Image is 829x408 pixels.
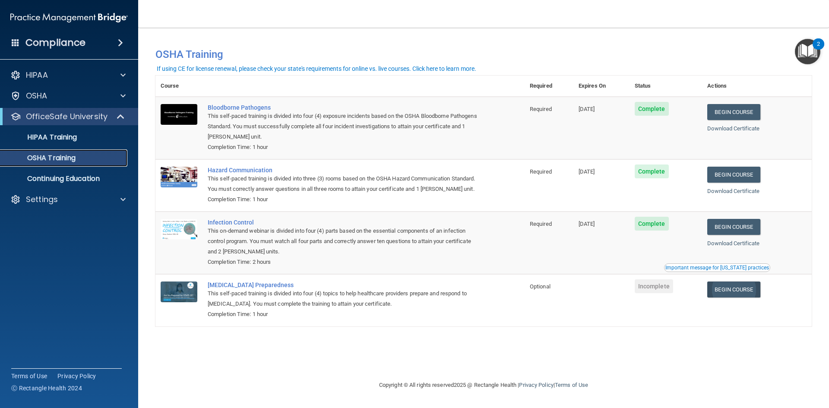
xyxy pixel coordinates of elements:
[155,48,812,60] h4: OSHA Training
[707,167,760,183] a: Begin Course
[573,76,630,97] th: Expires On
[208,104,481,111] a: Bloodborne Pathogens
[208,142,481,152] div: Completion Time: 1 hour
[208,257,481,267] div: Completion Time: 2 hours
[26,194,58,205] p: Settings
[707,188,759,194] a: Download Certificate
[326,371,641,399] div: Copyright © All rights reserved 2025 @ Rectangle Health | |
[26,111,108,122] p: OfficeSafe University
[530,106,552,112] span: Required
[707,281,760,297] a: Begin Course
[579,221,595,227] span: [DATE]
[208,288,481,309] div: This self-paced training is divided into four (4) topics to help healthcare providers prepare and...
[208,167,481,174] a: Hazard Communication
[817,44,820,55] div: 2
[157,66,476,72] div: If using CE for license renewal, please check your state's requirements for online vs. live cours...
[11,384,82,392] span: Ⓒ Rectangle Health 2024
[579,168,595,175] span: [DATE]
[25,37,85,49] h4: Compliance
[630,76,702,97] th: Status
[11,372,47,380] a: Terms of Use
[795,39,820,64] button: Open Resource Center, 2 new notifications
[707,104,760,120] a: Begin Course
[519,382,553,388] a: Privacy Policy
[702,76,812,97] th: Actions
[635,279,673,293] span: Incomplete
[208,194,481,205] div: Completion Time: 1 hour
[635,217,669,231] span: Complete
[155,64,478,73] button: If using CE for license renewal, please check your state's requirements for online vs. live cours...
[635,102,669,116] span: Complete
[155,76,203,97] th: Course
[707,125,759,132] a: Download Certificate
[208,111,481,142] div: This self-paced training is divided into four (4) exposure incidents based on the OSHA Bloodborne...
[208,219,481,226] a: Infection Control
[525,76,573,97] th: Required
[10,9,128,26] img: PMB logo
[57,372,96,380] a: Privacy Policy
[530,221,552,227] span: Required
[665,265,769,270] div: Important message for [US_STATE] practices
[707,240,759,247] a: Download Certificate
[707,219,760,235] a: Begin Course
[208,281,481,288] a: [MEDICAL_DATA] Preparedness
[6,133,77,142] p: HIPAA Training
[530,168,552,175] span: Required
[10,194,126,205] a: Settings
[6,154,76,162] p: OSHA Training
[530,283,551,290] span: Optional
[555,382,588,388] a: Terms of Use
[6,174,123,183] p: Continuing Education
[26,70,48,80] p: HIPAA
[10,111,125,122] a: OfficeSafe University
[208,309,481,319] div: Completion Time: 1 hour
[579,106,595,112] span: [DATE]
[664,263,770,272] button: Read this if you are a dental practitioner in the state of CA
[10,91,126,101] a: OSHA
[208,174,481,194] div: This self-paced training is divided into three (3) rooms based on the OSHA Hazard Communication S...
[10,70,126,80] a: HIPAA
[26,91,47,101] p: OSHA
[208,226,481,257] div: This on-demand webinar is divided into four (4) parts based on the essential components of an inf...
[635,164,669,178] span: Complete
